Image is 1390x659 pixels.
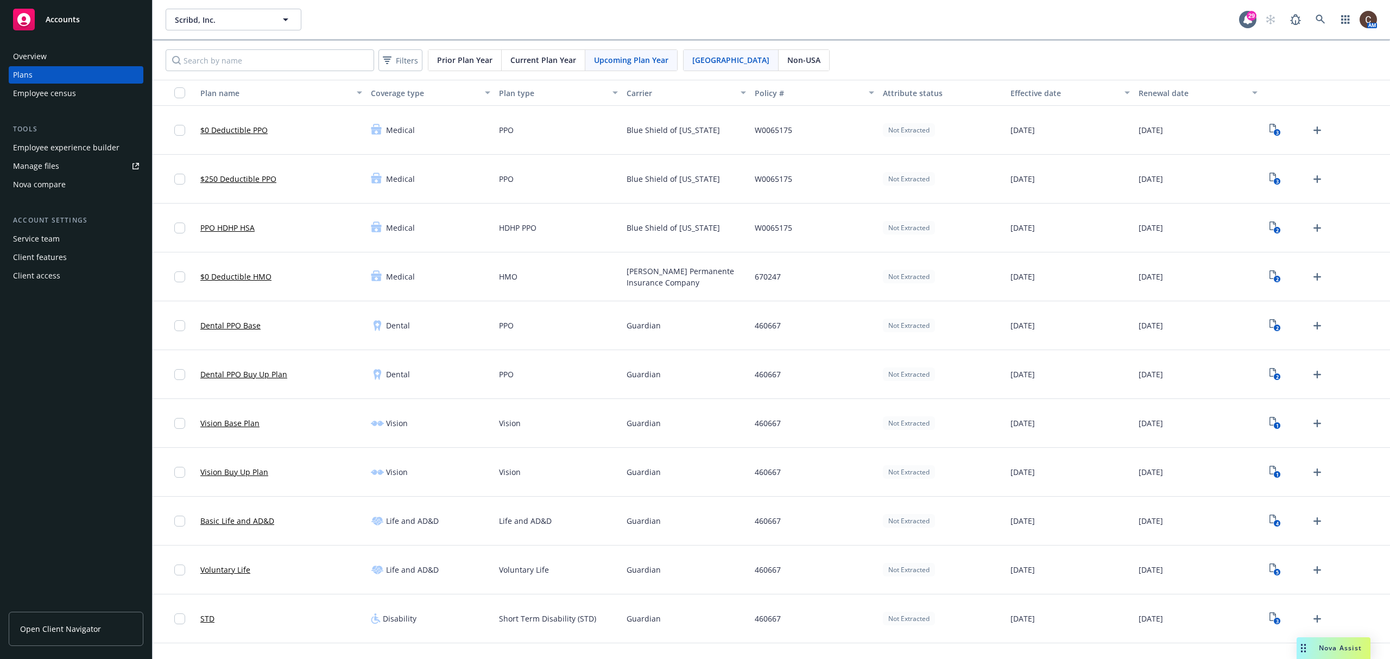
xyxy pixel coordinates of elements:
div: Employee experience builder [13,139,119,156]
span: [DATE] [1139,173,1163,185]
input: Toggle Row Selected [174,418,185,429]
span: Blue Shield of [US_STATE] [627,222,720,233]
a: Manage files [9,157,143,175]
span: W0065175 [755,222,792,233]
span: Medical [386,124,415,136]
div: Employee census [13,85,76,102]
span: Prior Plan Year [437,54,492,66]
div: Client access [13,267,60,284]
span: [DATE] [1010,124,1035,136]
div: Plans [13,66,33,84]
span: [DATE] [1139,124,1163,136]
a: STD [200,613,214,624]
a: Service team [9,230,143,248]
span: Current Plan Year [510,54,576,66]
text: 3 [1275,618,1278,625]
a: Client access [9,267,143,284]
text: 3 [1275,129,1278,136]
button: Nova Assist [1297,637,1370,659]
a: View Plan Documents [1266,366,1284,383]
span: Short Term Disability (STD) [499,613,596,624]
div: Not Extracted [883,172,935,186]
span: [DATE] [1139,564,1163,575]
span: [DATE] [1010,173,1035,185]
a: Upload Plan Documents [1309,464,1326,481]
a: $0 Deductible PPO [200,124,268,136]
a: View Plan Documents [1266,122,1284,139]
a: View Plan Documents [1266,317,1284,334]
a: Upload Plan Documents [1309,366,1326,383]
span: Non-USA [787,54,820,66]
span: [DATE] [1139,466,1163,478]
button: Carrier [622,80,750,106]
span: Guardian [627,613,661,624]
span: [DATE] [1139,271,1163,282]
a: Upload Plan Documents [1309,512,1326,530]
text: 1 [1275,471,1278,478]
a: $0 Deductible HMO [200,271,271,282]
span: Guardian [627,466,661,478]
div: 29 [1247,11,1256,21]
div: Not Extracted [883,270,935,283]
span: Nova Assist [1319,643,1362,652]
a: Employee census [9,85,143,102]
a: Plans [9,66,143,84]
input: Toggle Row Selected [174,320,185,331]
span: 460667 [755,417,781,429]
a: View Plan Documents [1266,464,1284,481]
div: Not Extracted [883,416,935,430]
span: HDHP PPO [499,222,536,233]
div: Attribute status [883,87,1002,99]
span: [DATE] [1010,417,1035,429]
input: Toggle Row Selected [174,516,185,527]
input: Toggle Row Selected [174,125,185,136]
div: Overview [13,48,47,65]
div: Not Extracted [883,221,935,235]
input: Toggle Row Selected [174,174,185,185]
span: 460667 [755,466,781,478]
span: [DATE] [1010,613,1035,624]
text: 1 [1275,422,1278,429]
div: Coverage type [371,87,478,99]
div: Carrier [627,87,734,99]
span: 460667 [755,515,781,527]
span: Disability [383,613,416,624]
span: 460667 [755,320,781,331]
span: [DATE] [1010,320,1035,331]
span: PPO [499,320,514,331]
button: Attribute status [879,80,1007,106]
a: Overview [9,48,143,65]
a: Upload Plan Documents [1309,122,1326,139]
div: Tools [9,124,143,135]
span: Guardian [627,369,661,380]
span: Filters [396,55,418,66]
span: Guardian [627,515,661,527]
span: PPO [499,369,514,380]
div: Effective date [1010,87,1118,99]
div: Not Extracted [883,319,935,332]
a: Switch app [1335,9,1356,30]
a: Voluntary Life [200,564,250,575]
a: Upload Plan Documents [1309,317,1326,334]
a: Start snowing [1260,9,1281,30]
span: [DATE] [1139,320,1163,331]
span: Medical [386,271,415,282]
span: Blue Shield of [US_STATE] [627,173,720,185]
a: Upload Plan Documents [1309,268,1326,286]
input: Toggle Row Selected [174,369,185,380]
span: [GEOGRAPHIC_DATA] [692,54,769,66]
a: Report a Bug [1285,9,1306,30]
span: [DATE] [1139,369,1163,380]
a: Upload Plan Documents [1309,415,1326,432]
div: Drag to move [1297,637,1310,659]
div: Account settings [9,215,143,226]
span: Accounts [46,15,80,24]
span: [DATE] [1139,417,1163,429]
div: Not Extracted [883,123,935,137]
a: View Plan Documents [1266,170,1284,188]
span: Upcoming Plan Year [594,54,668,66]
a: Upload Plan Documents [1309,170,1326,188]
span: [DATE] [1010,515,1035,527]
a: View Plan Documents [1266,561,1284,579]
input: Toggle Row Selected [174,467,185,478]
